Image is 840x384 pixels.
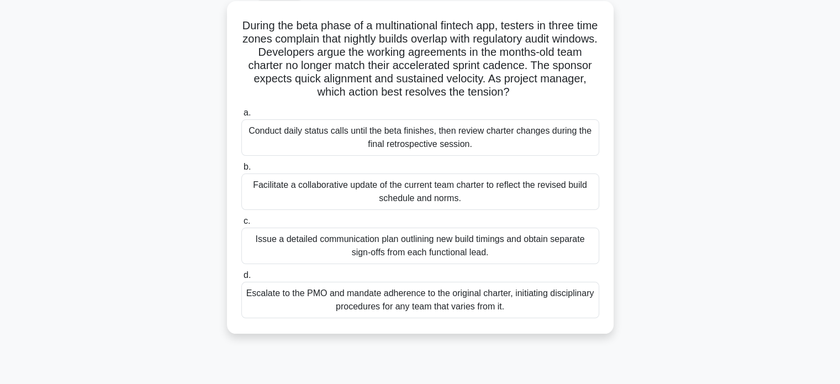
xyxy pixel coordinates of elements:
[244,216,250,225] span: c.
[241,282,599,318] div: Escalate to the PMO and mandate adherence to the original charter, initiating disciplinary proced...
[240,19,600,99] h5: During the beta phase of a multinational fintech app, testers in three time zones complain that n...
[244,162,251,171] span: b.
[244,270,251,280] span: d.
[241,173,599,210] div: Facilitate a collaborative update of the current team charter to reflect the revised build schedu...
[241,228,599,264] div: Issue a detailed communication plan outlining new build timings and obtain separate sign-offs fro...
[244,108,251,117] span: a.
[241,119,599,156] div: Conduct daily status calls until the beta finishes, then review charter changes during the final ...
